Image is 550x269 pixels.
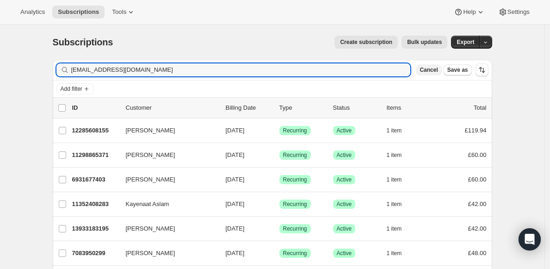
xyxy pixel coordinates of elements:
[519,228,541,250] div: Open Intercom Messenger
[72,200,118,209] p: 11352408283
[337,200,352,208] span: Active
[402,36,447,49] button: Bulk updates
[226,225,245,232] span: [DATE]
[387,198,412,211] button: 1 item
[226,250,245,256] span: [DATE]
[283,151,307,159] span: Recurring
[387,124,412,137] button: 1 item
[226,127,245,134] span: [DATE]
[126,200,169,209] span: Kayenaat Aslam
[476,63,488,76] button: Sort the results
[447,66,468,74] span: Save as
[387,247,412,260] button: 1 item
[283,225,307,232] span: Recurring
[283,250,307,257] span: Recurring
[120,246,213,261] button: [PERSON_NAME]
[61,85,82,93] span: Add filter
[387,151,402,159] span: 1 item
[387,173,412,186] button: 1 item
[468,151,487,158] span: £60.00
[226,200,245,207] span: [DATE]
[416,64,441,75] button: Cancel
[53,37,113,47] span: Subscriptions
[20,8,45,16] span: Analytics
[457,38,474,46] span: Export
[120,172,213,187] button: [PERSON_NAME]
[448,6,490,19] button: Help
[387,200,402,208] span: 1 item
[468,225,487,232] span: £42.00
[72,103,118,113] p: ID
[72,150,118,160] p: 11298865371
[126,249,175,258] span: [PERSON_NAME]
[126,175,175,184] span: [PERSON_NAME]
[72,126,118,135] p: 12285608155
[126,103,218,113] p: Customer
[387,103,433,113] div: Items
[465,127,487,134] span: £119.94
[337,176,352,183] span: Active
[463,8,476,16] span: Help
[72,249,118,258] p: 7083950299
[387,250,402,257] span: 1 item
[72,198,487,211] div: 11352408283Kayenaat Aslam[DATE]SuccessRecurringSuccessActive1 item£42.00
[444,64,472,75] button: Save as
[106,6,141,19] button: Tools
[420,66,438,74] span: Cancel
[72,103,487,113] div: IDCustomerBilling DateTypeStatusItemsTotal
[387,225,402,232] span: 1 item
[120,148,213,163] button: [PERSON_NAME]
[226,176,245,183] span: [DATE]
[126,150,175,160] span: [PERSON_NAME]
[112,8,126,16] span: Tools
[333,103,379,113] p: Status
[468,176,487,183] span: £60.00
[337,151,352,159] span: Active
[337,250,352,257] span: Active
[387,149,412,162] button: 1 item
[72,247,487,260] div: 7083950299[PERSON_NAME][DATE]SuccessRecurringSuccessActive1 item£48.00
[507,8,530,16] span: Settings
[120,221,213,236] button: [PERSON_NAME]
[340,38,392,46] span: Create subscription
[120,123,213,138] button: [PERSON_NAME]
[126,224,175,233] span: [PERSON_NAME]
[468,250,487,256] span: £48.00
[226,103,272,113] p: Billing Date
[283,176,307,183] span: Recurring
[120,197,213,212] button: Kayenaat Aslam
[387,127,402,134] span: 1 item
[72,124,487,137] div: 12285608155[PERSON_NAME][DATE]SuccessRecurringSuccessActive1 item£119.94
[283,127,307,134] span: Recurring
[72,175,118,184] p: 6931677403
[58,8,99,16] span: Subscriptions
[72,149,487,162] div: 11298865371[PERSON_NAME][DATE]SuccessRecurringSuccessActive1 item£60.00
[52,6,105,19] button: Subscriptions
[279,103,326,113] div: Type
[126,126,175,135] span: [PERSON_NAME]
[226,151,245,158] span: [DATE]
[468,200,487,207] span: £42.00
[72,224,118,233] p: 13933183195
[493,6,535,19] button: Settings
[474,103,486,113] p: Total
[56,83,93,94] button: Add filter
[451,36,480,49] button: Export
[337,225,352,232] span: Active
[71,63,411,76] input: Filter subscribers
[337,127,352,134] span: Active
[407,38,442,46] span: Bulk updates
[283,200,307,208] span: Recurring
[15,6,50,19] button: Analytics
[387,222,412,235] button: 1 item
[72,222,487,235] div: 13933183195[PERSON_NAME][DATE]SuccessRecurringSuccessActive1 item£42.00
[72,173,487,186] div: 6931677403[PERSON_NAME][DATE]SuccessRecurringSuccessActive1 item£60.00
[334,36,398,49] button: Create subscription
[387,176,402,183] span: 1 item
